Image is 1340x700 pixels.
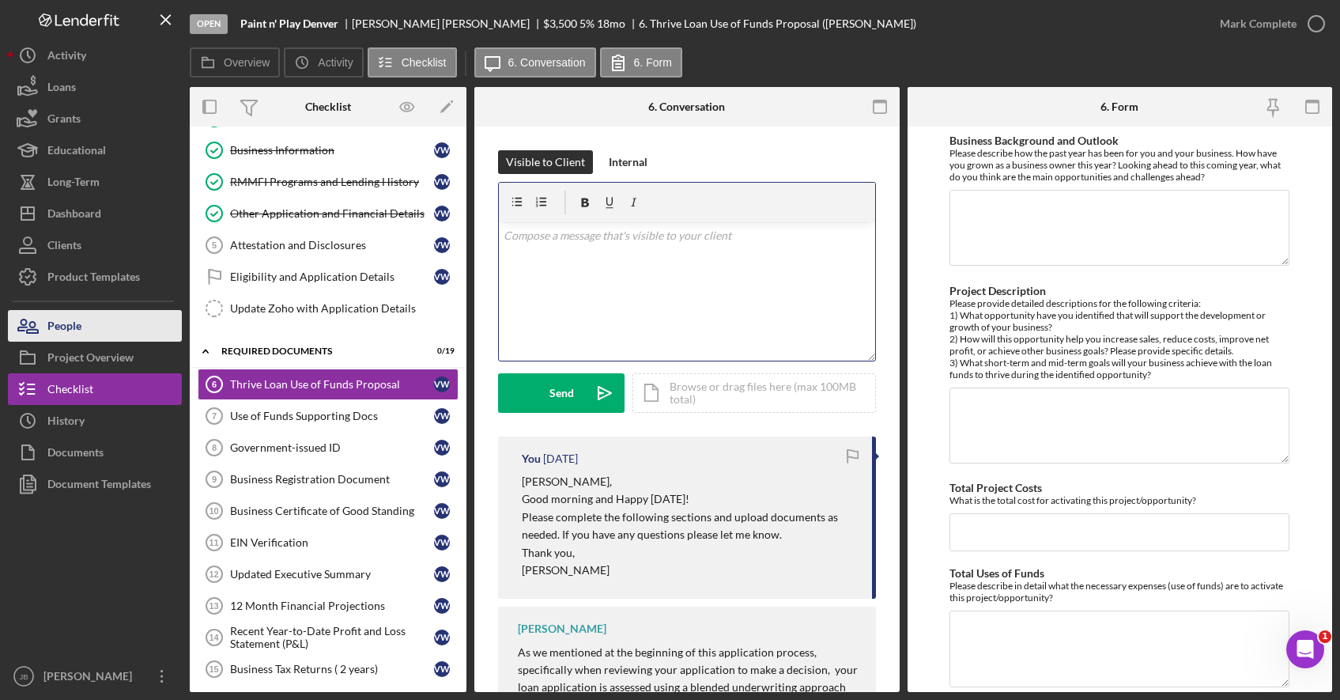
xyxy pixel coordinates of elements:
div: Activity [47,40,86,75]
div: Product Templates [47,261,140,297]
div: You [522,452,541,465]
div: 5 % [579,17,595,30]
div: Grants [47,103,81,138]
button: Dashboard [8,198,182,229]
div: Documents [47,437,104,472]
div: Attestation and Disclosures [230,239,434,252]
div: Business Registration Document [230,473,434,486]
a: 11EIN VerificationVW [198,527,459,558]
div: Please describe in detail what the necessary expenses (use of funds) are to activate this project... [949,580,1289,604]
div: Mark Complete [1220,8,1297,40]
div: V W [434,566,450,582]
a: 6Thrive Loan Use of Funds ProposalVW [198,369,459,400]
div: Other Application and Financial Details [230,207,434,220]
div: Update Zoho with Application Details [230,302,458,315]
p: Thank you, [522,544,856,562]
button: Checklist [8,373,182,405]
div: Send [549,373,574,413]
button: Internal [601,150,655,174]
button: Checklist [368,47,457,78]
label: Total Uses of Funds [949,566,1044,580]
div: V W [434,408,450,424]
button: Long-Term [8,166,182,198]
p: Please complete the following sections and upload documents as needed. If you have any questions ... [522,509,856,544]
a: 15Business Tax Returns ( 2 years)VW [198,653,459,685]
div: Recent Year-to-Date Profit and Loss Statement (P&L) [230,625,434,650]
a: 14Recent Year-to-Date Profit and Loss Statement (P&L)VW [198,622,459,653]
button: Grants [8,103,182,134]
div: [PERSON_NAME] [PERSON_NAME] [352,17,543,30]
a: Documents [8,437,182,468]
div: EIN Verification [230,536,434,549]
label: Total Project Costs [949,481,1042,494]
div: Internal [609,150,647,174]
tspan: 13 [209,601,218,611]
div: REQUIRED DOCUMENTS [221,346,415,356]
div: Thrive Loan Use of Funds Proposal [230,378,434,391]
a: RMMFI Programs and Lending HistoryVW [198,166,459,198]
tspan: 11 [209,538,218,547]
button: Project Overview [8,342,182,373]
div: 12 Month Financial Projections [230,600,434,612]
div: [PERSON_NAME] [518,622,606,635]
button: Mark Complete [1204,8,1332,40]
a: 7Use of Funds Supporting DocsVW [198,400,459,432]
label: Checklist [402,56,447,69]
div: 6. Form [1100,100,1138,113]
div: Business Tax Returns ( 2 years) [230,663,434,675]
p: [PERSON_NAME] [522,562,856,579]
div: RMMFI Programs and Lending History [230,176,434,188]
span: $3,500 [543,17,577,30]
a: 8Government-issued IDVW [198,432,459,464]
button: Document Templates [8,468,182,500]
a: People [8,310,182,342]
div: V W [434,206,450,221]
button: Product Templates [8,261,182,293]
button: Clients [8,229,182,261]
div: 18 mo [597,17,625,30]
div: Please describe how the past year has been for you and your business. How have you grown as a bus... [949,147,1289,183]
div: History [47,405,85,441]
b: Paint n' Play Denver [240,17,338,30]
div: Government-issued ID [230,441,434,454]
div: Checklist [305,100,351,113]
div: V W [434,237,450,253]
button: Overview [190,47,280,78]
time: 2025-07-21 16:26 [543,452,578,465]
p: [PERSON_NAME], [522,473,856,490]
a: Loans [8,71,182,103]
a: 12Updated Executive SummaryVW [198,558,459,590]
a: 10Business Certificate of Good StandingVW [198,495,459,527]
p: Good morning and Happy [DATE]! [522,490,856,508]
button: 6. Form [600,47,682,78]
div: V W [434,440,450,456]
div: [PERSON_NAME] [40,660,142,696]
button: Send [498,373,625,413]
div: 0 / 19 [426,346,455,356]
a: History [8,405,182,437]
div: V W [434,269,450,285]
label: 6. Conversation [508,56,586,69]
div: Please provide detailed descriptions for the following criteria: 1) What opportunity have you ide... [949,297,1289,380]
div: V W [434,174,450,190]
a: Other Application and Financial DetailsVW [198,198,459,229]
tspan: 5 [212,240,217,250]
tspan: 8 [212,443,217,452]
button: Activity [284,47,363,78]
button: Educational [8,134,182,166]
div: V W [434,661,450,677]
div: Project Overview [47,342,134,377]
div: People [47,310,81,346]
div: V W [434,471,450,487]
div: V W [434,535,450,551]
div: Educational [47,134,106,170]
div: Clients [47,229,81,265]
a: 1312 Month Financial ProjectionsVW [198,590,459,622]
a: Update Zoho with Application Details [198,293,459,324]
